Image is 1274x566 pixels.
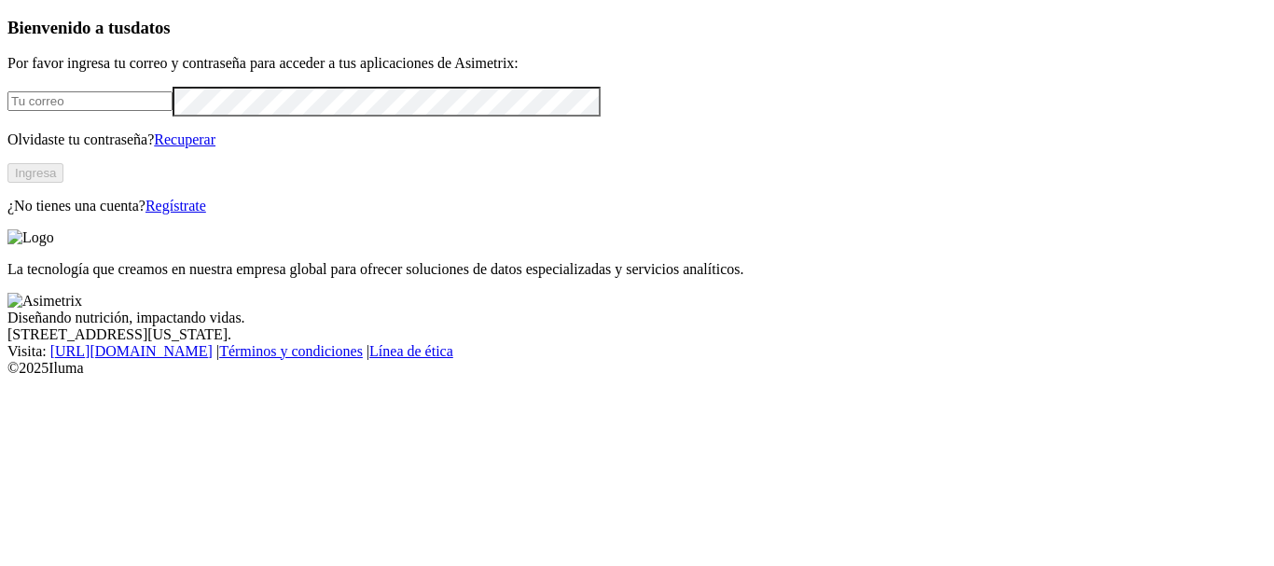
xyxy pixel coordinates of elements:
[154,131,215,147] a: Recuperar
[7,18,1267,38] h3: Bienvenido a tus
[7,326,1267,343] div: [STREET_ADDRESS][US_STATE].
[7,198,1267,214] p: ¿No tienes una cuenta?
[7,360,1267,377] div: © 2025 Iluma
[7,310,1267,326] div: Diseñando nutrición, impactando vidas.
[7,229,54,246] img: Logo
[7,163,63,183] button: Ingresa
[7,91,173,111] input: Tu correo
[369,343,453,359] a: Línea de ética
[7,55,1267,72] p: Por favor ingresa tu correo y contraseña para acceder a tus aplicaciones de Asimetrix:
[131,18,171,37] span: datos
[7,261,1267,278] p: La tecnología que creamos en nuestra empresa global para ofrecer soluciones de datos especializad...
[50,343,213,359] a: [URL][DOMAIN_NAME]
[7,293,82,310] img: Asimetrix
[219,343,363,359] a: Términos y condiciones
[7,131,1267,148] p: Olvidaste tu contraseña?
[145,198,206,214] a: Regístrate
[7,343,1267,360] div: Visita : | |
